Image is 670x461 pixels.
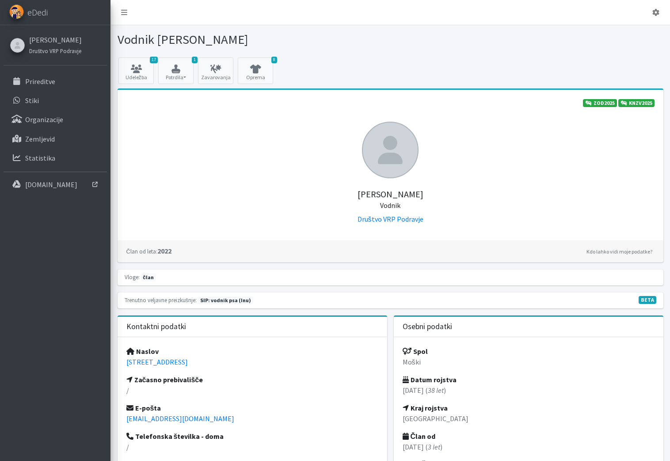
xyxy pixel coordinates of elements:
h3: Osebni podatki [403,322,452,331]
span: V fazi razvoja [639,296,656,304]
a: [EMAIL_ADDRESS][DOMAIN_NAME] [126,414,234,423]
span: Naslednja preizkušnja: pomlad 2026 [198,296,253,304]
span: 1 [192,57,198,63]
h1: Vodnik [PERSON_NAME] [118,32,387,47]
p: Prireditve [25,77,55,86]
h3: Kontaktni podatki [126,322,186,331]
a: [STREET_ADDRESS] [126,357,188,366]
em: 38 let [428,386,444,395]
p: [DATE] ( ) [403,442,655,452]
strong: 2022 [126,246,171,255]
em: 3 let [428,442,440,451]
span: 8 [271,57,277,63]
strong: Telefonska številka - doma [126,432,224,441]
strong: Kraj rojstva [403,403,448,412]
small: Vloge: [125,273,140,280]
p: Moški [403,357,655,367]
a: Prireditve [4,73,107,90]
p: Statistika [25,154,55,162]
p: / [126,385,378,396]
p: Organizacije [25,115,63,124]
strong: Član od [403,432,436,441]
a: Društvo VRP Podravje [358,215,423,223]
h5: [PERSON_NAME] [126,178,655,210]
a: 17 Udeležba [118,58,154,84]
a: Društvo VRP Podravje [29,45,82,56]
span: 17 [150,57,158,63]
a: [DOMAIN_NAME] [4,176,107,193]
strong: Spol [403,347,428,356]
a: Zavarovanja [198,58,233,84]
a: Zemljevid [4,130,107,148]
p: [DATE] ( ) [403,385,655,396]
button: 1 Potrdila [158,58,194,84]
a: 8 Oprema [238,58,273,84]
img: eDedi [9,4,24,19]
small: Vodnik [380,201,400,210]
p: Stiki [25,96,39,105]
p: / [126,442,378,452]
span: eDedi [27,6,48,19]
a: Statistika [4,149,107,167]
p: Zemljevid [25,134,55,143]
a: [PERSON_NAME] [29,35,82,45]
span: član [141,273,156,281]
strong: E-pošta [126,403,161,412]
a: Organizacije [4,111,107,128]
small: Član od leta: [126,248,157,255]
strong: Začasno prebivališče [126,375,203,384]
small: Trenutno veljavne preizkušnje: [125,296,197,303]
strong: Datum rojstva [403,375,457,384]
p: [DOMAIN_NAME] [25,180,77,189]
small: Društvo VRP Podravje [29,47,81,54]
strong: Naslov [126,347,159,356]
a: Stiki [4,92,107,109]
a: KNZV2025 [618,99,655,107]
a: Kdo lahko vidi moje podatke? [584,246,655,257]
p: [GEOGRAPHIC_DATA] [403,413,655,424]
a: ZOD2025 [583,99,617,107]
